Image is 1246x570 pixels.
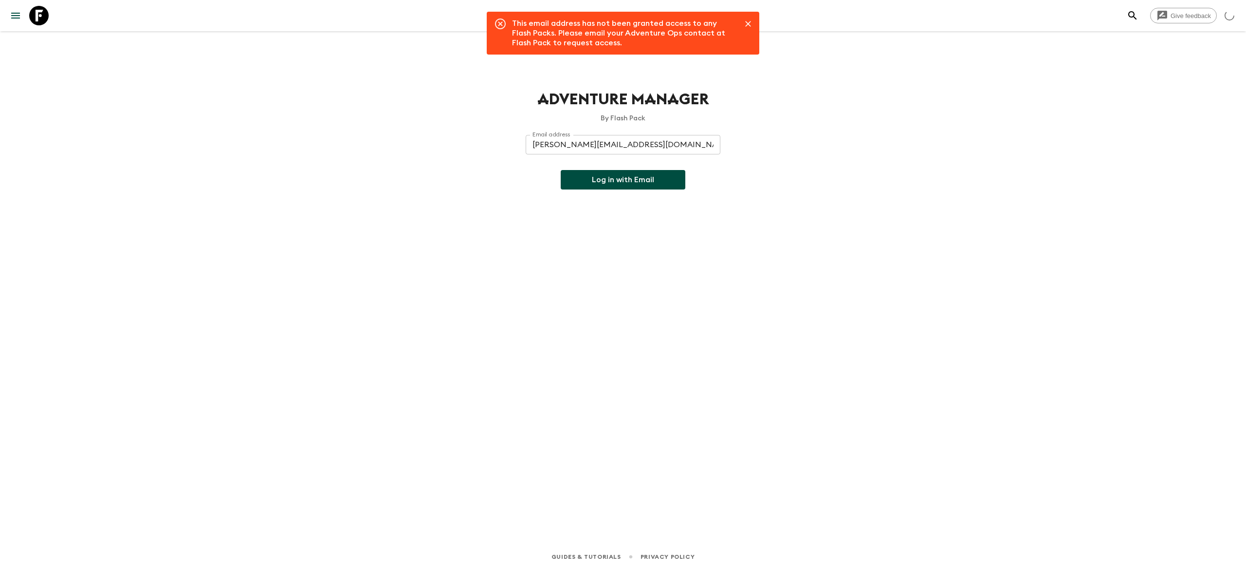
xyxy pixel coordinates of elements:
[741,17,755,31] button: Close
[561,170,685,190] button: Log in with Email
[532,131,570,139] label: Email address
[551,551,621,562] a: Guides & Tutorials
[6,6,25,25] button: menu
[641,551,695,562] a: Privacy Policy
[1150,8,1217,23] a: Give feedback
[526,90,720,110] h1: Adventure Manager
[526,114,720,123] p: By Flash Pack
[512,15,733,52] div: This email address has not been granted access to any Flash Packs. Please email your Adventure Op...
[1165,12,1216,19] span: Give feedback
[1123,6,1142,25] button: search adventures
